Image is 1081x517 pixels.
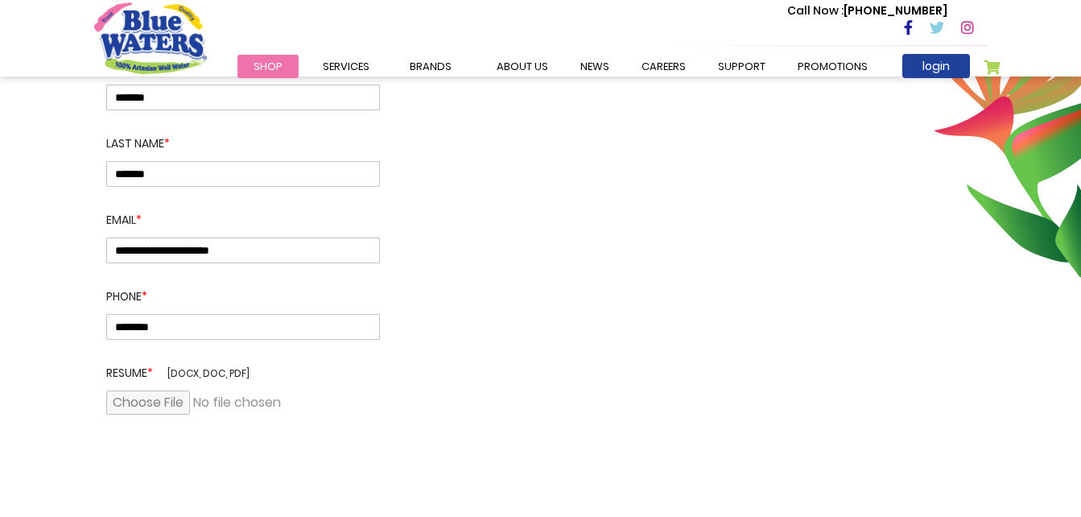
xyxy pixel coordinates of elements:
[106,263,380,314] label: Phone
[782,55,884,78] a: Promotions
[410,59,452,74] span: Brands
[323,59,369,74] span: Services
[106,187,380,238] label: Email
[106,110,380,161] label: Last Name
[94,2,207,73] a: store logo
[167,366,250,380] span: [docx, doc, pdf]
[787,2,844,19] span: Call Now :
[625,55,702,78] a: careers
[106,340,380,391] label: Resume
[564,55,625,78] a: News
[702,55,782,78] a: support
[481,55,564,78] a: about us
[787,2,947,19] p: [PHONE_NUMBER]
[254,59,283,74] span: Shop
[902,54,970,78] a: login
